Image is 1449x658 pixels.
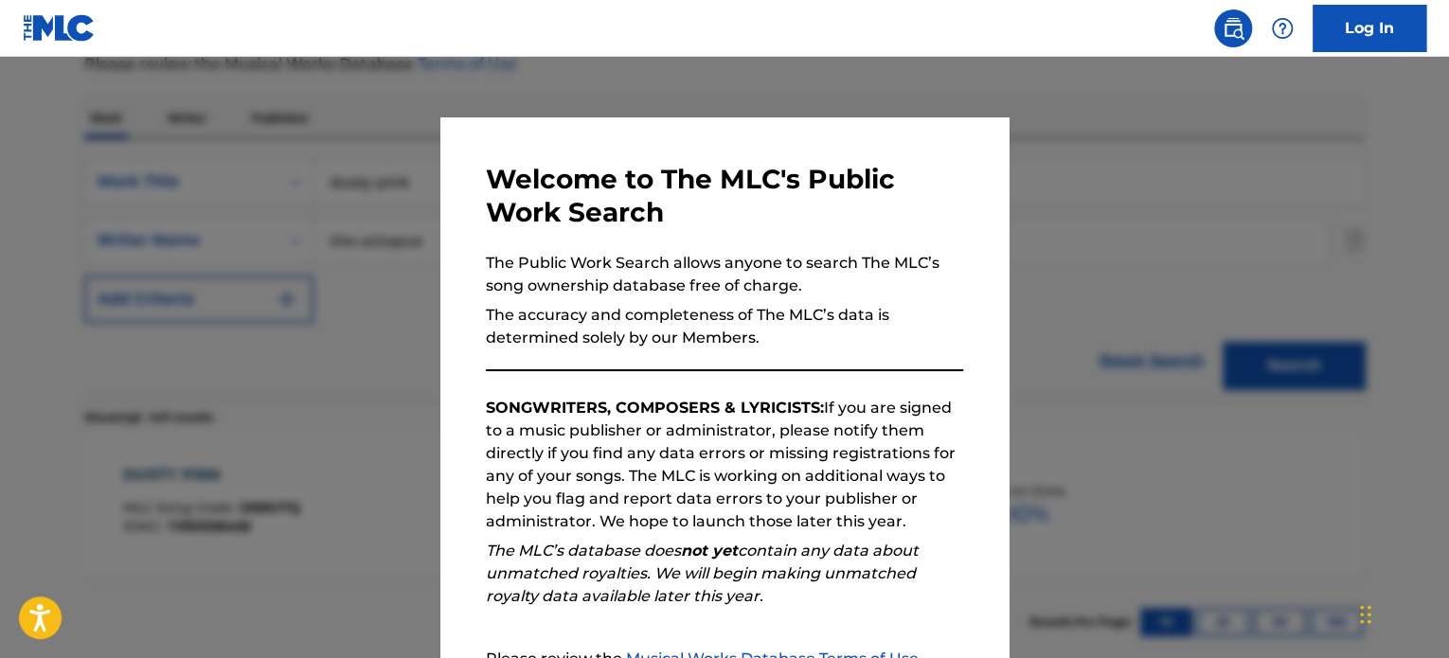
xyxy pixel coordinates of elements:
[681,542,738,560] strong: not yet
[1313,5,1426,52] a: Log In
[486,399,824,417] strong: SONGWRITERS, COMPOSERS & LYRICISTS:
[1214,9,1252,47] a: Public Search
[1222,17,1244,40] img: search
[1263,9,1301,47] div: Help
[486,397,963,533] p: If you are signed to a music publisher or administrator, please notify them directly if you find ...
[23,14,96,42] img: MLC Logo
[486,252,963,297] p: The Public Work Search allows anyone to search The MLC’s song ownership database free of charge.
[486,304,963,349] p: The accuracy and completeness of The MLC’s data is determined solely by our Members.
[1360,586,1371,643] div: Drag
[486,542,919,605] em: The MLC’s database does contain any data about unmatched royalties. We will begin making unmatche...
[1271,17,1294,40] img: help
[486,163,963,229] h3: Welcome to The MLC's Public Work Search
[1354,567,1449,658] iframe: Chat Widget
